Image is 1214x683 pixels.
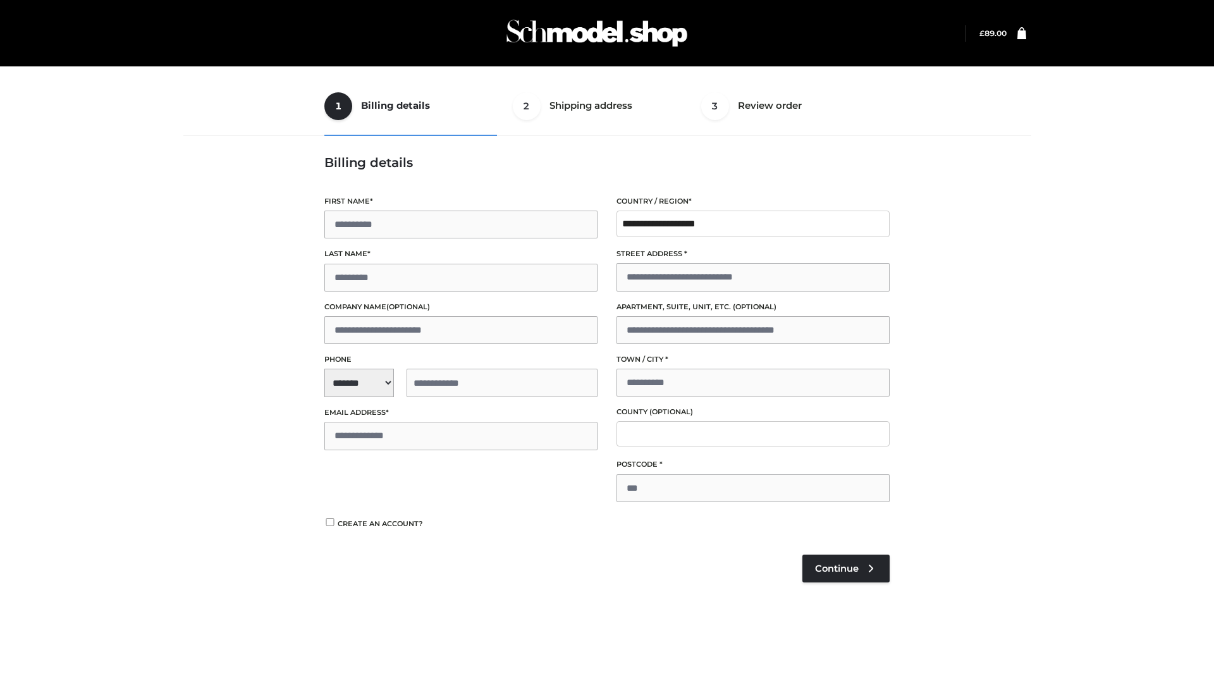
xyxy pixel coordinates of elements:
[979,28,984,38] span: £
[979,28,1007,38] a: £89.00
[616,301,890,313] label: Apartment, suite, unit, etc.
[616,195,890,207] label: Country / Region
[815,563,859,574] span: Continue
[979,28,1007,38] bdi: 89.00
[324,248,598,260] label: Last name
[649,407,693,416] span: (optional)
[324,407,598,419] label: Email address
[324,301,598,313] label: Company name
[324,518,336,526] input: Create an account?
[802,555,890,582] a: Continue
[616,406,890,418] label: County
[616,458,890,471] label: Postcode
[324,155,890,170] h3: Billing details
[386,302,430,311] span: (optional)
[733,302,776,311] span: (optional)
[616,354,890,366] label: Town / City
[324,354,598,366] label: Phone
[616,248,890,260] label: Street address
[324,195,598,207] label: First name
[502,8,692,58] img: Schmodel Admin 964
[338,519,423,528] span: Create an account?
